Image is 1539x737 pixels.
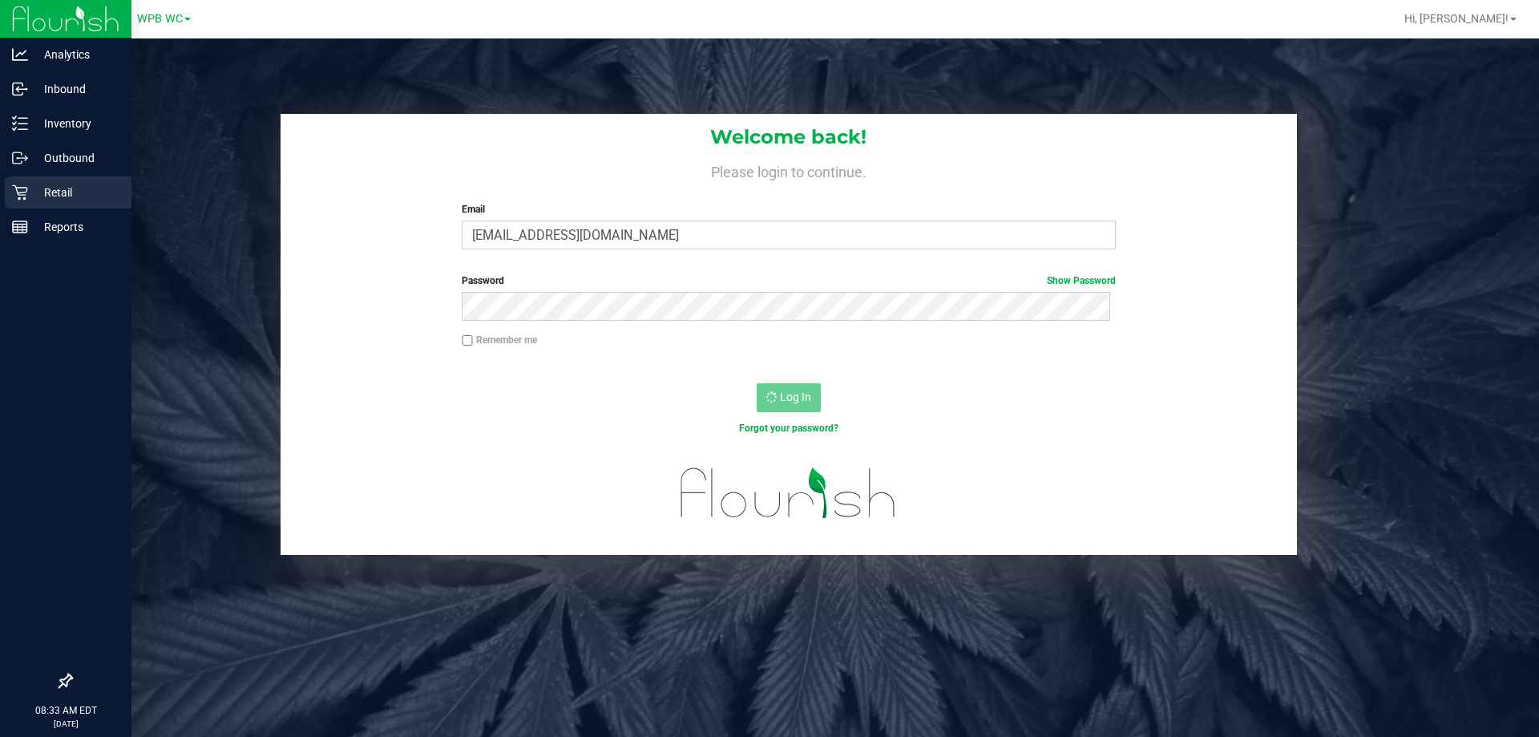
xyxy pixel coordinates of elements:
inline-svg: Retail [12,184,28,200]
inline-svg: Outbound [12,150,28,166]
label: Remember me [462,333,537,347]
p: [DATE] [7,718,124,730]
p: Outbound [28,148,124,168]
inline-svg: Analytics [12,47,28,63]
inline-svg: Inventory [12,115,28,132]
span: Hi, [PERSON_NAME]! [1404,12,1509,25]
p: Inbound [28,79,124,99]
p: Inventory [28,114,124,133]
p: Retail [28,183,124,202]
inline-svg: Reports [12,219,28,235]
a: Show Password [1047,275,1116,286]
h4: Please login to continue. [281,160,1297,180]
h1: Welcome back! [281,127,1297,148]
span: WPB WC [137,12,183,26]
label: Email [462,202,1115,217]
button: Log In [757,383,821,412]
span: Log In [780,391,811,403]
span: Password [462,275,504,286]
img: flourish_logo.svg [661,452,915,534]
a: Forgot your password? [739,423,838,434]
p: 08:33 AM EDT [7,703,124,718]
inline-svg: Inbound [12,81,28,97]
input: Remember me [462,335,473,346]
p: Analytics [28,45,124,64]
p: Reports [28,217,124,237]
